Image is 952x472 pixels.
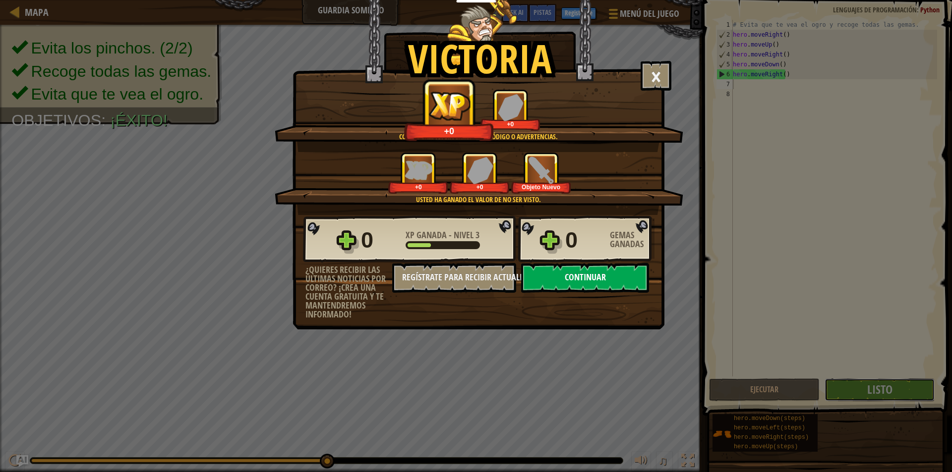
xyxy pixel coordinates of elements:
img: Gemas Ganadas [467,157,493,184]
div: Usted ha ganado el valor de no ser visto. [322,195,635,205]
div: Gemas Ganadas [610,231,654,249]
div: ¿Quieres recibir las últimas noticias por correo? ¡Crea una cuenta gratuita y te mantendremos inf... [305,265,392,319]
img: Gemas Ganadas [498,94,524,121]
button: Regístrate para recibir actualizaciones [392,263,516,293]
span: Nivel [452,229,476,241]
div: Código limpio: sin errores de código o advertencias. [322,132,635,142]
span: 3 [476,229,479,241]
div: +0 [390,183,446,191]
div: +0 [482,120,538,128]
div: 0 [361,224,400,256]
img: XP Ganada [426,89,473,122]
div: +0 [452,183,508,191]
button: × [641,61,671,91]
div: - [406,231,479,240]
div: +0 [407,125,491,137]
img: Objeto Nuevo [528,157,555,184]
div: 0 [565,224,604,256]
img: XP Ganada [405,160,432,180]
button: Continuar [521,263,649,293]
div: Objeto Nuevo [513,183,569,191]
h1: Victoria [408,37,552,80]
span: XP Ganada [406,229,449,241]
